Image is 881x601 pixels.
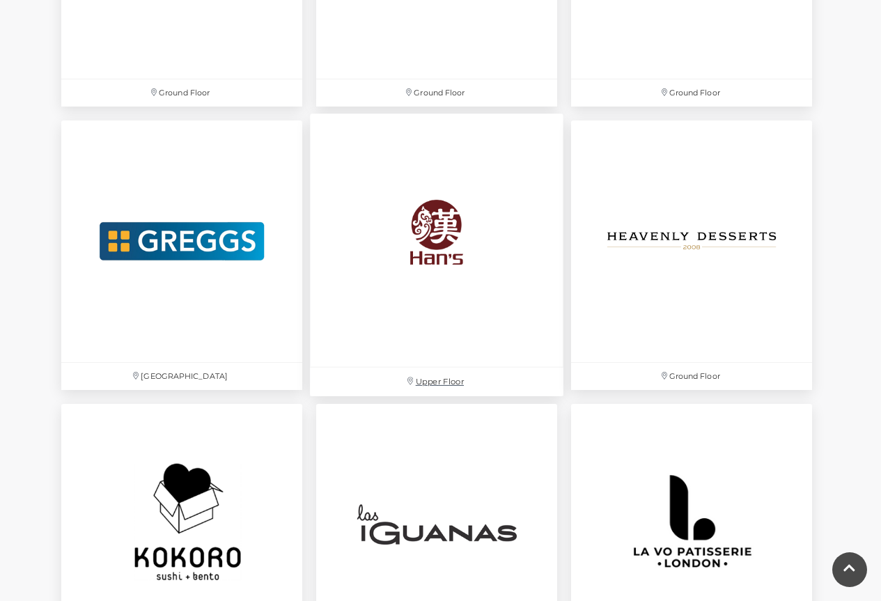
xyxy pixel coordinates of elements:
[564,114,819,396] a: Ground Floor
[54,114,309,396] a: [GEOGRAPHIC_DATA]
[316,79,557,107] p: Ground Floor
[61,79,302,107] p: Ground Floor
[310,368,563,396] p: Upper Floor
[571,363,812,390] p: Ground Floor
[61,363,302,390] p: [GEOGRAPHIC_DATA]
[571,79,812,107] p: Ground Floor
[303,107,571,404] a: Upper Floor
